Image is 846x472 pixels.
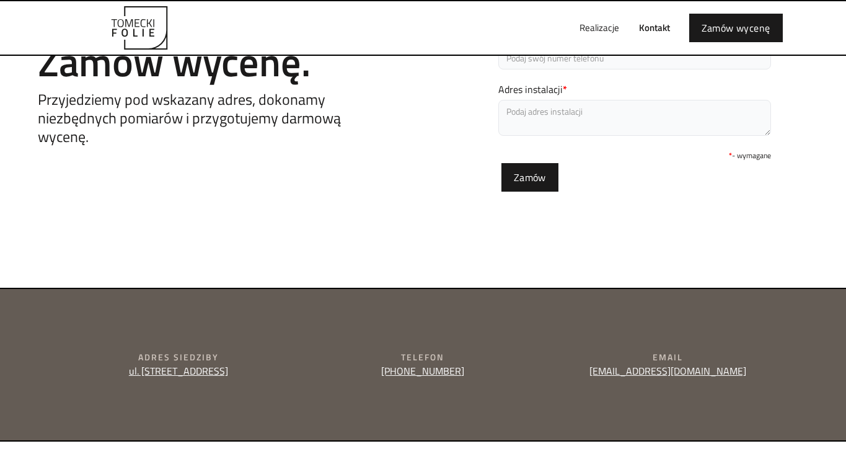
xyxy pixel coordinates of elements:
a: Kontakt [629,8,680,48]
a: Zamów wycenę [689,14,783,42]
a: Realizacje [570,8,629,48]
a: [EMAIL_ADDRESS][DOMAIN_NAME] [589,363,746,378]
a: [PHONE_NUMBER] [381,363,464,378]
div: Telefon [306,351,540,363]
div: Adres siedziby [61,351,296,363]
input: Podaj swój numer telefonu [498,46,771,69]
div: Email [550,351,785,363]
label: Adres instalacji [498,82,771,97]
a: ul. [STREET_ADDRESS] [129,363,228,378]
h5: Przyjedziemy pod wskazany adres, dokonamy niezbędnych pomiarów i przygotujemy darmową wycenę. [38,90,385,146]
div: - wymagane [498,148,771,163]
input: Zamów [501,163,558,192]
